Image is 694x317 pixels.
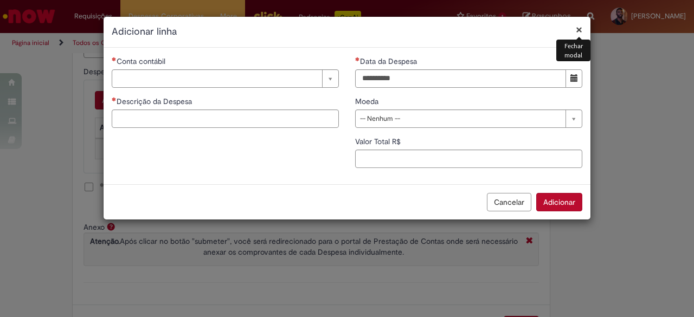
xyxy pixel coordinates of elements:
div: Fechar modal [556,40,590,61]
h2: Adicionar linha [112,25,582,39]
span: Necessários [112,97,117,101]
button: Cancelar [487,193,531,211]
button: Mostrar calendário para Data da Despesa [566,69,582,88]
span: Moeda [355,96,381,106]
input: Descrição da Despesa [112,109,339,128]
span: Descrição da Despesa [117,96,194,106]
span: Valor Total R$ [355,137,403,146]
span: Data da Despesa [360,56,419,66]
span: Necessários - Conta contábil [117,56,168,66]
button: Adicionar [536,193,582,211]
input: Data da Despesa [355,69,566,88]
a: Limpar campo Conta contábil [112,69,339,88]
span: Necessários [355,57,360,61]
span: Necessários [112,57,117,61]
input: Valor Total R$ [355,150,582,168]
button: Fechar modal [576,24,582,35]
span: -- Nenhum -- [360,110,560,127]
